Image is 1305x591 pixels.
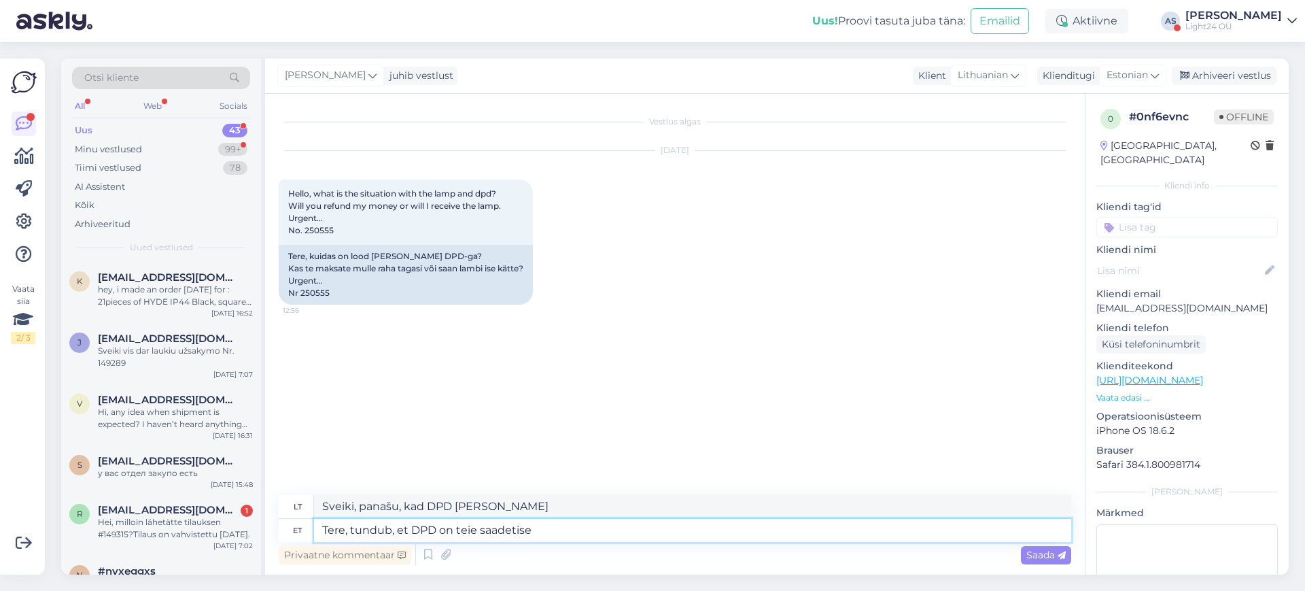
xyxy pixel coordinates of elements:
div: Kliendi info [1096,180,1278,192]
span: j [77,337,82,348]
div: 1 [241,505,253,517]
span: Otsi kliente [84,71,139,85]
span: s [77,460,82,470]
p: Märkmed [1096,506,1278,520]
textarea: Sveiki, panašu, kad DPD [PERSON_NAME] [314,495,1071,518]
a: [PERSON_NAME]Light24 OÜ [1185,10,1297,32]
p: Kliendi tag'id [1096,200,1278,214]
span: k [77,276,83,286]
span: ritvaleinonen@hotmail.com [98,504,239,516]
div: Arhiveeritud [75,218,130,231]
div: Kõik [75,199,94,212]
p: Brauser [1096,443,1278,458]
img: Askly Logo [11,69,37,95]
div: Minu vestlused [75,143,142,156]
span: n [76,570,83,580]
div: [DATE] 7:07 [213,369,253,379]
p: Kliendi nimi [1096,243,1278,257]
input: Lisa tag [1096,217,1278,237]
div: 78 [223,161,247,175]
div: Hei, milloin lähetätte tilauksen #149315?Tilaus on vahvistettu [DATE]. [98,516,253,541]
div: Klient [913,69,946,83]
div: Uus [75,124,92,137]
span: Uued vestlused [130,241,193,254]
div: Arhiveeri vestlus [1172,67,1276,85]
div: 2 / 3 [11,332,35,344]
input: Lisa nimi [1097,263,1262,278]
div: [DATE] 16:31 [213,430,253,441]
p: Kliendi telefon [1096,321,1278,335]
div: # 0nf6evnc [1129,109,1214,125]
p: [EMAIL_ADDRESS][DOMAIN_NAME] [1096,301,1278,316]
div: juhib vestlust [384,69,453,83]
span: #nyxeggxs [98,565,156,577]
span: 0 [1108,114,1113,124]
span: Offline [1214,109,1274,124]
span: shahzoda@ovivoelektrik.com.tr [98,455,239,467]
div: Tiimi vestlused [75,161,141,175]
span: Lithuanian [958,68,1008,83]
div: [PERSON_NAME] [1096,486,1278,498]
span: 12:56 [283,305,334,316]
div: Aktiivne [1045,9,1128,33]
div: hey, i made an order [DATE] for : 21pieces of HYDE IP44 Black, square lamps We opened the package... [98,284,253,308]
span: Hello, what is the situation with the lamp and dpd? Will you refund my money or will I receive th... [288,188,501,235]
div: Sveiki vis dar laukiu užsakymo Nr. 149289 [98,345,253,369]
div: [DATE] 16:52 [211,308,253,318]
span: vanheiningenruud@gmail.com [98,394,239,406]
div: 99+ [218,143,247,156]
div: Tere, kuidas on lood [PERSON_NAME] DPD-ga? Kas te maksate mulle raha tagasi või saan lambi ise kä... [279,245,533,305]
div: Hi, any idea when shipment is expected? I haven’t heard anything yet. Commande n°149638] ([DATE])... [98,406,253,430]
div: Socials [217,97,250,115]
div: у вас отдел закупо есть [98,467,253,479]
p: Kliendi email [1096,287,1278,301]
div: [DATE] 15:48 [211,479,253,490]
div: AS [1161,12,1180,31]
p: iPhone OS 18.6.2 [1096,424,1278,438]
div: [DATE] [279,144,1071,156]
div: et [293,519,302,542]
div: AI Assistent [75,180,125,194]
span: kuninkaantie752@gmail.com [98,271,239,284]
p: Safari 384.1.800981714 [1096,458,1278,472]
div: [GEOGRAPHIC_DATA], [GEOGRAPHIC_DATA] [1100,139,1251,167]
textarea: Tere, tundub, et DPD on teie saadetise [314,519,1071,542]
div: lt [294,495,302,518]
div: Light24 OÜ [1185,21,1282,32]
div: Web [141,97,164,115]
b: Uus! [812,14,838,27]
p: Operatsioonisüsteem [1096,409,1278,424]
p: Vaata edasi ... [1096,392,1278,404]
div: [PERSON_NAME] [1185,10,1282,21]
span: v [77,399,82,409]
span: Estonian [1107,68,1148,83]
div: [DATE] 7:02 [213,541,253,551]
span: Saada [1026,549,1066,561]
span: r [77,509,83,519]
p: Klienditeekond [1096,359,1278,373]
div: Privaatne kommentaar [279,546,411,564]
div: Proovi tasuta juba täna: [812,13,965,29]
div: 43 [222,124,247,137]
div: Küsi telefoninumbrit [1096,335,1206,354]
div: Vestlus algas [279,116,1071,128]
button: Emailid [971,8,1029,34]
div: Klienditugi [1037,69,1095,83]
div: Vaata siia [11,283,35,344]
div: All [72,97,88,115]
span: justmisius@gmail.com [98,333,239,345]
a: [URL][DOMAIN_NAME] [1096,374,1203,386]
span: [PERSON_NAME] [285,68,366,83]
